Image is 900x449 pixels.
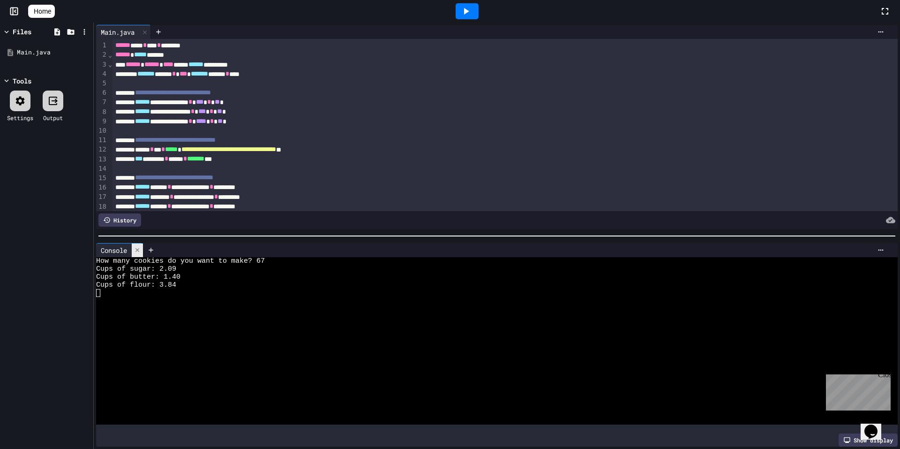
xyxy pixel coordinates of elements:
[108,51,112,59] span: Fold line
[96,155,108,164] div: 13
[96,164,108,174] div: 14
[96,41,108,50] div: 1
[96,107,108,117] div: 8
[96,27,139,37] div: Main.java
[96,117,108,126] div: 9
[96,265,176,273] span: Cups of sugar: 2.09
[96,136,108,145] div: 11
[96,69,108,79] div: 4
[34,7,51,16] span: Home
[96,60,108,69] div: 3
[108,61,112,68] span: Fold line
[96,257,265,265] span: How many cookies do you want to make? 67
[96,281,176,289] span: Cups of flour: 3.84
[96,183,108,192] div: 16
[96,273,180,281] span: Cups of butter: 1.40
[28,5,55,18] a: Home
[96,79,108,88] div: 5
[822,371,891,411] iframe: chat widget
[96,50,108,60] div: 2
[96,126,108,136] div: 10
[13,76,31,86] div: Tools
[13,27,31,37] div: Files
[17,48,90,57] div: Main.java
[96,202,108,212] div: 18
[96,245,132,255] div: Console
[839,434,898,447] div: Show display
[96,88,108,98] div: 6
[4,4,65,60] div: Chat with us now!Close
[98,213,141,227] div: History
[861,411,891,440] iframe: chat widget
[96,174,108,183] div: 15
[7,114,33,122] div: Settings
[96,145,108,154] div: 12
[96,98,108,107] div: 7
[43,114,63,122] div: Output
[96,25,151,39] div: Main.java
[96,192,108,202] div: 17
[96,243,143,257] div: Console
